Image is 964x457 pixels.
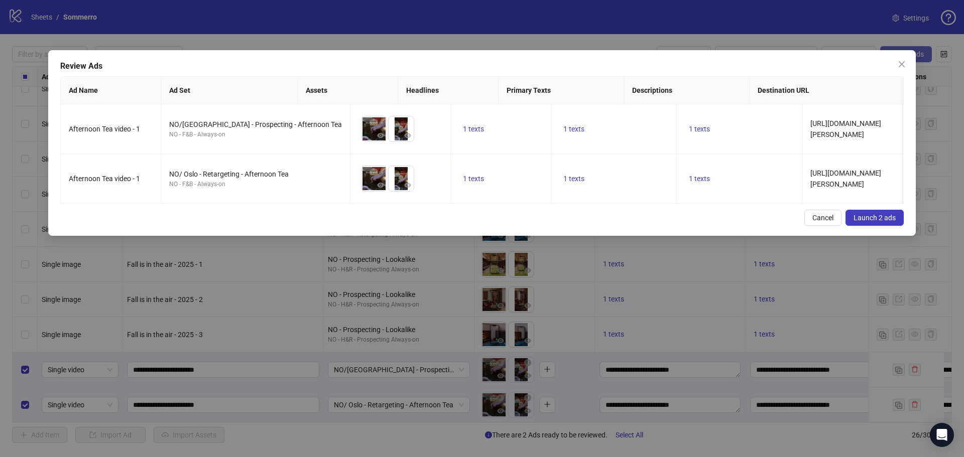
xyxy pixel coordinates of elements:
span: 1 texts [463,175,484,183]
div: NO - F&B - Always-on [169,130,342,139]
div: Review Ads [60,60,904,72]
th: Descriptions [624,77,750,104]
span: eye [377,182,384,189]
span: Launch 2 ads [854,214,896,222]
img: Asset 1 [361,166,387,191]
button: Launch 2 ads [846,210,904,226]
span: 1 texts [463,125,484,133]
img: Asset 2 [389,166,414,191]
th: Assets [298,77,398,104]
th: Ad Name [61,77,161,104]
img: Asset 2 [389,116,414,141]
div: NO/ Oslo - Retargeting - Afternoon Tea [169,169,342,180]
th: Headlines [398,77,499,104]
span: Afternoon Tea video - 1 [69,125,140,133]
span: Afternoon Tea video - 1 [69,175,140,183]
span: 1 texts [689,175,710,183]
span: eye [377,132,384,139]
button: Close [894,56,910,72]
button: Cancel [804,210,841,226]
span: eye [404,132,411,139]
button: 1 texts [685,123,714,135]
button: 1 texts [559,173,588,185]
button: Preview [402,129,414,141]
button: 1 texts [459,173,488,185]
th: Ad Set [161,77,298,104]
span: Cancel [812,214,833,222]
button: 1 texts [459,123,488,135]
span: [URL][DOMAIN_NAME][PERSON_NAME] [810,119,881,138]
div: NO - F&B - Always-on [169,180,342,189]
button: 1 texts [685,173,714,185]
span: close [898,60,906,68]
th: Primary Texts [499,77,624,104]
span: eye [404,182,411,189]
span: [URL][DOMAIN_NAME][PERSON_NAME] [810,169,881,188]
button: 1 texts [559,123,588,135]
th: Destination URL [750,77,923,104]
span: 1 texts [689,125,710,133]
span: 1 texts [563,175,584,183]
img: Asset 1 [361,116,387,141]
button: Preview [375,129,387,141]
div: NO/[GEOGRAPHIC_DATA] - Prospecting - Afternoon Tea [169,119,342,130]
div: Open Intercom Messenger [930,423,954,447]
button: Preview [375,179,387,191]
button: Preview [402,179,414,191]
span: 1 texts [563,125,584,133]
